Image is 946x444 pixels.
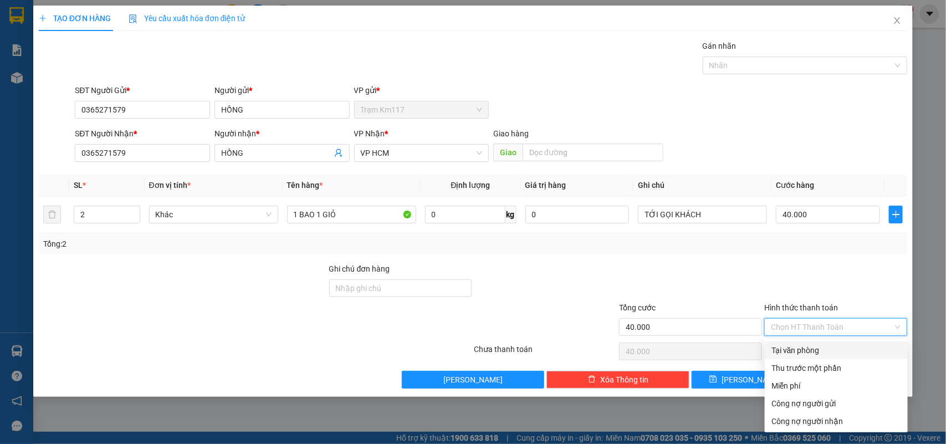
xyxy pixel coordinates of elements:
span: Đã TT : [8,59,40,71]
span: down [131,216,137,222]
span: plus [39,14,47,22]
span: Đơn vị tính [149,181,191,190]
span: VP HCM [361,145,483,161]
div: SĐT Người Gửi [75,84,210,96]
div: Chưa thanh toán [473,343,618,363]
div: 60.000 [8,58,104,72]
div: Tổng: 2 [43,238,366,250]
span: SL [74,181,83,190]
div: kiu [9,23,103,36]
span: Nhận: [110,11,137,22]
span: Trạm Km117 [361,101,483,118]
label: Ghi chú đơn hàng [329,264,390,273]
button: save[PERSON_NAME] [692,371,798,389]
th: Ghi chú [633,175,771,196]
span: Tên hàng [287,181,323,190]
button: [PERSON_NAME] [402,371,545,389]
button: delete [43,206,61,223]
label: Hình thức thanh toán [764,303,838,312]
div: Miễn phí [771,380,901,392]
span: Increase Value [127,206,140,215]
span: Yêu cầu xuất hóa đơn điện tử [129,14,246,23]
input: 0 [525,206,630,223]
span: Định lượng [451,181,490,190]
span: VP Nhận [354,129,385,138]
span: Giao hàng [493,129,529,138]
span: Giao [493,144,523,161]
input: Dọc đường [523,144,663,161]
span: [PERSON_NAME] [443,374,503,386]
div: Thu trước một phần [771,362,901,374]
span: plus [889,210,902,219]
span: [PERSON_NAME] [722,374,781,386]
input: Ghi chú đơn hàng [329,279,472,297]
div: Tại văn phòng [771,344,901,356]
div: Trạm Km117 [9,9,103,23]
span: Tổng cước [619,303,656,312]
span: SL [84,77,99,93]
span: kg [505,206,517,223]
div: Tên hàng: 2t ( : 2 ) [9,78,188,92]
button: deleteXóa Thông tin [546,371,689,389]
div: lìn [110,23,188,36]
button: plus [889,206,903,223]
div: Công nợ người gửi [771,397,901,410]
button: Close [882,6,913,37]
span: Giá trị hàng [525,181,566,190]
div: SĐT Người Nhận [75,127,210,140]
span: Decrease Value [127,215,140,223]
div: Công nợ người nhận [771,415,901,427]
span: Gửi: [9,11,27,22]
div: Người gửi [214,84,350,96]
input: Ghi Chú [638,206,767,223]
span: Cước hàng [776,181,814,190]
img: icon [129,14,137,23]
span: Khác [156,206,272,223]
div: Cước gửi hàng sẽ được ghi vào công nợ của người nhận [765,412,908,430]
div: 000000000000 [9,36,103,52]
div: VP HCM [110,9,188,23]
div: Cước gửi hàng sẽ được ghi vào công nợ của người gửi [765,395,908,412]
span: up [131,208,137,215]
div: VP gửi [354,84,489,96]
div: 0938633260 [110,36,188,52]
span: TẠO ĐƠN HÀNG [39,14,111,23]
span: user-add [334,149,343,157]
span: Xóa Thông tin [600,374,648,386]
span: close [893,16,902,25]
span: delete [588,375,596,384]
span: save [709,375,717,384]
div: Người nhận [214,127,350,140]
label: Gán nhãn [703,42,737,50]
input: VD: Bàn, Ghế [287,206,416,223]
